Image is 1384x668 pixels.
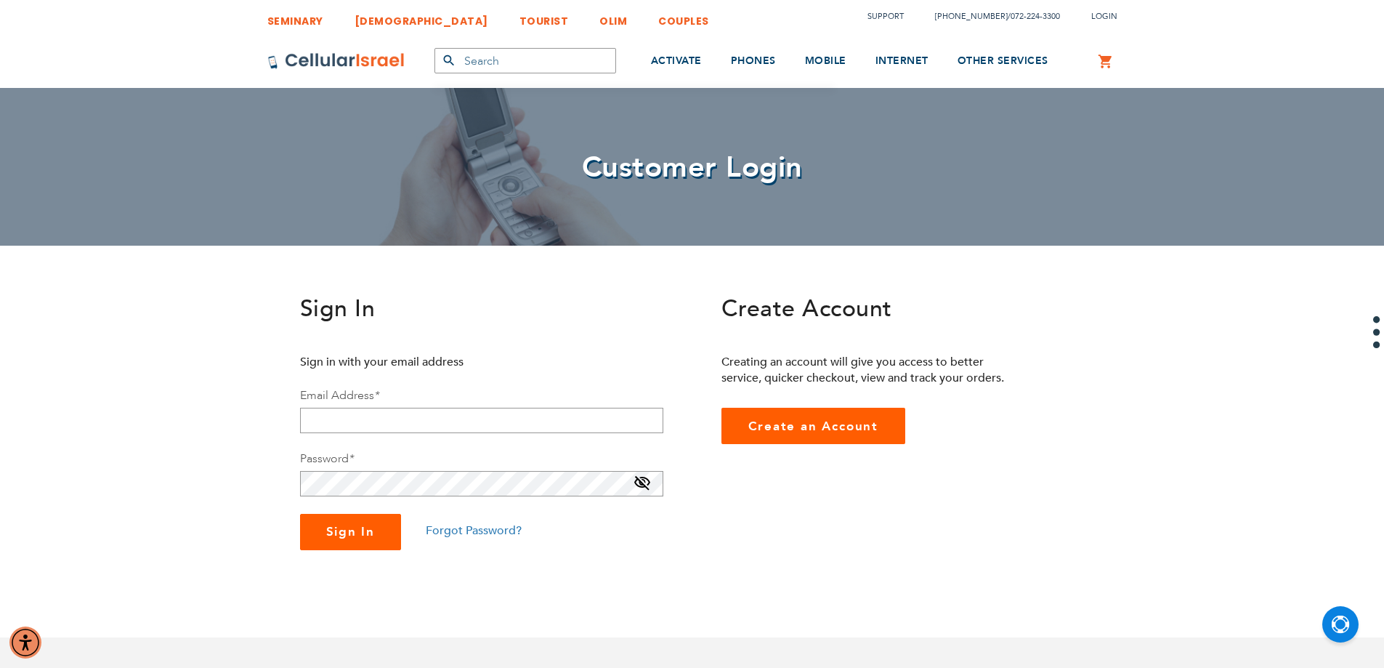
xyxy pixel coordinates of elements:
[651,34,702,89] a: ACTIVATE
[582,148,803,188] span: Customer Login
[935,11,1008,22] a: [PHONE_NUMBER]
[805,34,846,89] a: MOBILE
[721,408,906,444] a: Create an Account
[958,34,1048,89] a: OTHER SERVICES
[355,4,488,31] a: [DEMOGRAPHIC_DATA]
[599,4,627,31] a: OLIM
[958,54,1048,68] span: OTHER SERVICES
[267,52,405,70] img: Cellular Israel Logo
[300,387,379,403] label: Email Address
[731,34,776,89] a: PHONES
[875,54,928,68] span: INTERNET
[300,451,354,467] label: Password
[426,523,522,539] a: Forgot Password?
[721,354,1016,386] p: Creating an account will give you access to better service, quicker checkout, view and track your...
[920,6,1060,27] li: /
[300,408,663,433] input: Email
[805,54,846,68] span: MOBILE
[326,523,376,540] span: Sign In
[721,293,892,325] span: Create Account
[300,354,594,370] p: Sign in with your email address
[1011,11,1060,22] a: 072-224-3300
[875,34,928,89] a: INTERNET
[748,418,879,435] span: Create an Account
[434,48,616,73] input: Search
[1091,11,1117,22] span: Login
[267,4,323,31] a: SEMINARY
[867,11,904,22] a: Support
[731,54,776,68] span: PHONES
[651,54,702,68] span: ACTIVATE
[519,4,569,31] a: TOURIST
[9,627,41,659] div: Accessibility Menu
[300,293,376,325] span: Sign In
[300,514,402,550] button: Sign In
[658,4,709,31] a: COUPLES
